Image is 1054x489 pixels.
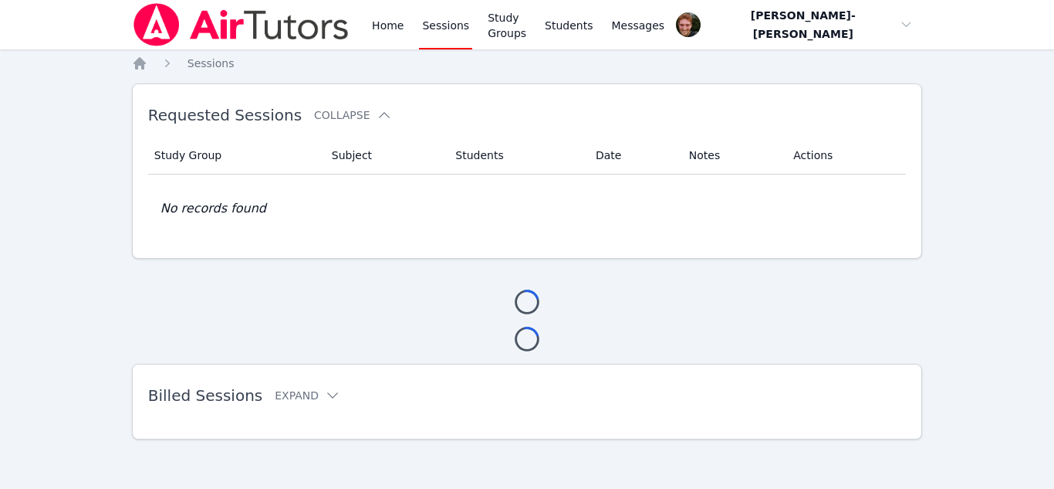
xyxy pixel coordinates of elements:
[132,56,923,71] nav: Breadcrumb
[148,106,302,124] span: Requested Sessions
[612,18,665,33] span: Messages
[187,56,235,71] a: Sessions
[446,137,586,175] th: Students
[586,137,680,175] th: Date
[187,57,235,70] span: Sessions
[275,388,340,403] button: Expand
[784,137,906,175] th: Actions
[148,175,907,243] td: No records found
[148,386,262,405] span: Billed Sessions
[680,137,784,175] th: Notes
[132,3,350,46] img: Air Tutors
[148,137,323,175] th: Study Group
[314,107,391,123] button: Collapse
[323,137,447,175] th: Subject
